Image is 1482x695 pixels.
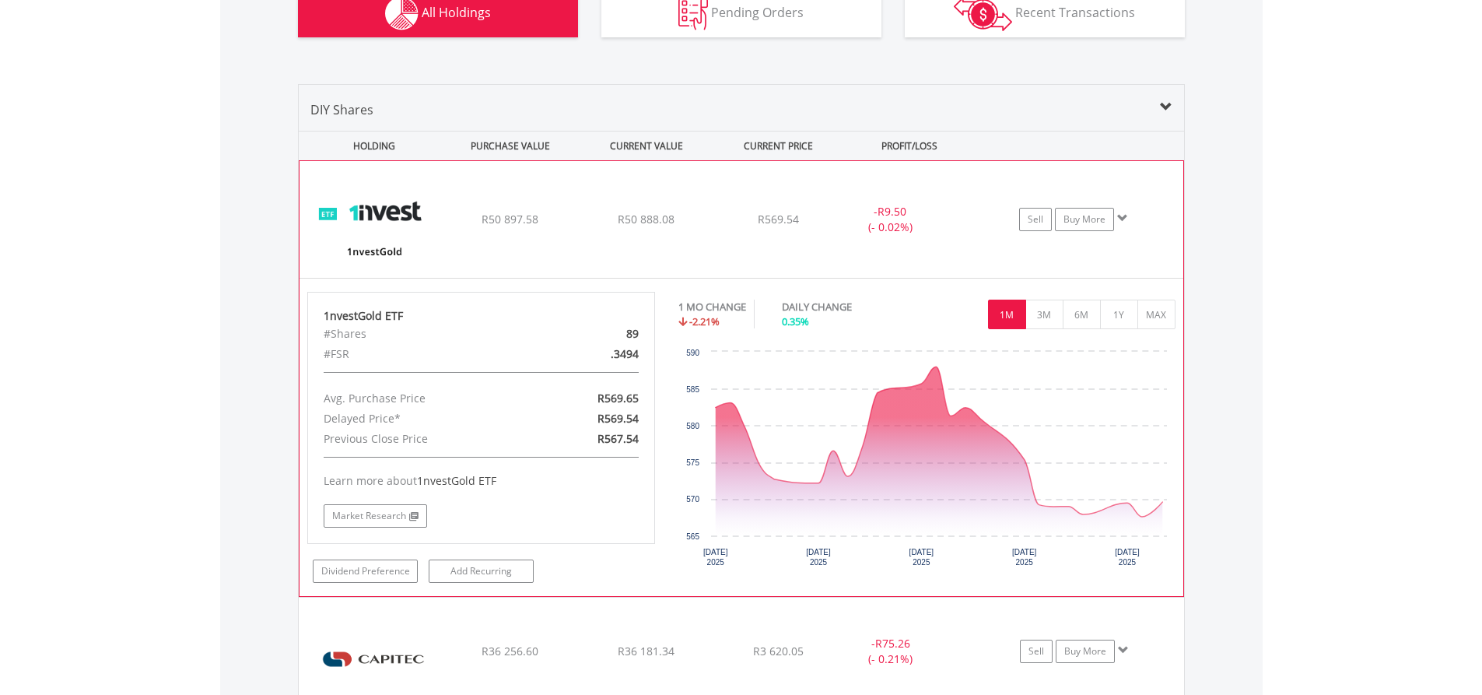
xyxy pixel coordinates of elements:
[313,560,418,583] a: Dividend Preference
[782,314,809,328] span: 0.35%
[312,388,538,409] div: Avg. Purchase Price
[417,473,496,488] span: 1nvestGold ETF
[580,132,713,160] div: CURRENT VALUE
[300,132,441,160] div: HOLDING
[1015,4,1135,21] span: Recent Transactions
[1012,548,1037,567] text: [DATE] 2025
[678,300,746,314] div: 1 MO CHANGE
[422,4,491,21] span: All Holdings
[597,411,639,426] span: R569.54
[758,212,799,226] span: R569.54
[678,344,1175,577] div: Chart. Highcharts interactive chart.
[703,548,728,567] text: [DATE] 2025
[618,212,674,226] span: R50 888.08
[832,636,950,667] div: - (- 0.21%)
[988,300,1026,329] button: 1M
[686,385,699,394] text: 585
[689,314,720,328] span: -2.21%
[618,644,674,658] span: R36 181.34
[1063,300,1101,329] button: 6M
[878,204,906,219] span: R9.50
[538,324,650,344] div: 89
[678,344,1175,577] svg: Interactive chart
[1137,300,1175,329] button: MAX
[909,548,934,567] text: [DATE] 2025
[832,204,948,235] div: - (- 0.02%)
[312,429,538,449] div: Previous Close Price
[312,409,538,429] div: Delayed Price*
[686,349,699,357] text: 590
[1100,300,1138,329] button: 1Y
[429,560,534,583] a: Add Recurring
[711,4,804,21] span: Pending Orders
[597,431,639,446] span: R567.54
[1019,208,1052,231] a: Sell
[1055,208,1114,231] a: Buy More
[307,181,441,274] img: EQU.ZA.ETFGLD.png
[324,504,427,528] a: Market Research
[686,495,699,504] text: 570
[324,473,639,489] div: Learn more about
[310,101,373,118] span: DIY Shares
[1025,300,1063,329] button: 3M
[312,344,538,364] div: #FSR
[324,308,639,324] div: 1nvestGold ETF
[444,132,577,160] div: PURCHASE VALUE
[538,344,650,364] div: .3494
[1056,640,1115,663] a: Buy More
[597,391,639,405] span: R569.65
[1020,640,1053,663] a: Sell
[1115,548,1140,567] text: [DATE] 2025
[753,644,804,658] span: R3 620.05
[782,300,906,314] div: DAILY CHANGE
[806,548,831,567] text: [DATE] 2025
[482,212,538,226] span: R50 897.58
[312,324,538,344] div: #Shares
[716,132,839,160] div: CURRENT PRICE
[686,422,699,430] text: 580
[686,458,699,467] text: 575
[686,532,699,541] text: 565
[875,636,910,651] span: R75.26
[482,644,538,658] span: R36 256.60
[843,132,976,160] div: PROFIT/LOSS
